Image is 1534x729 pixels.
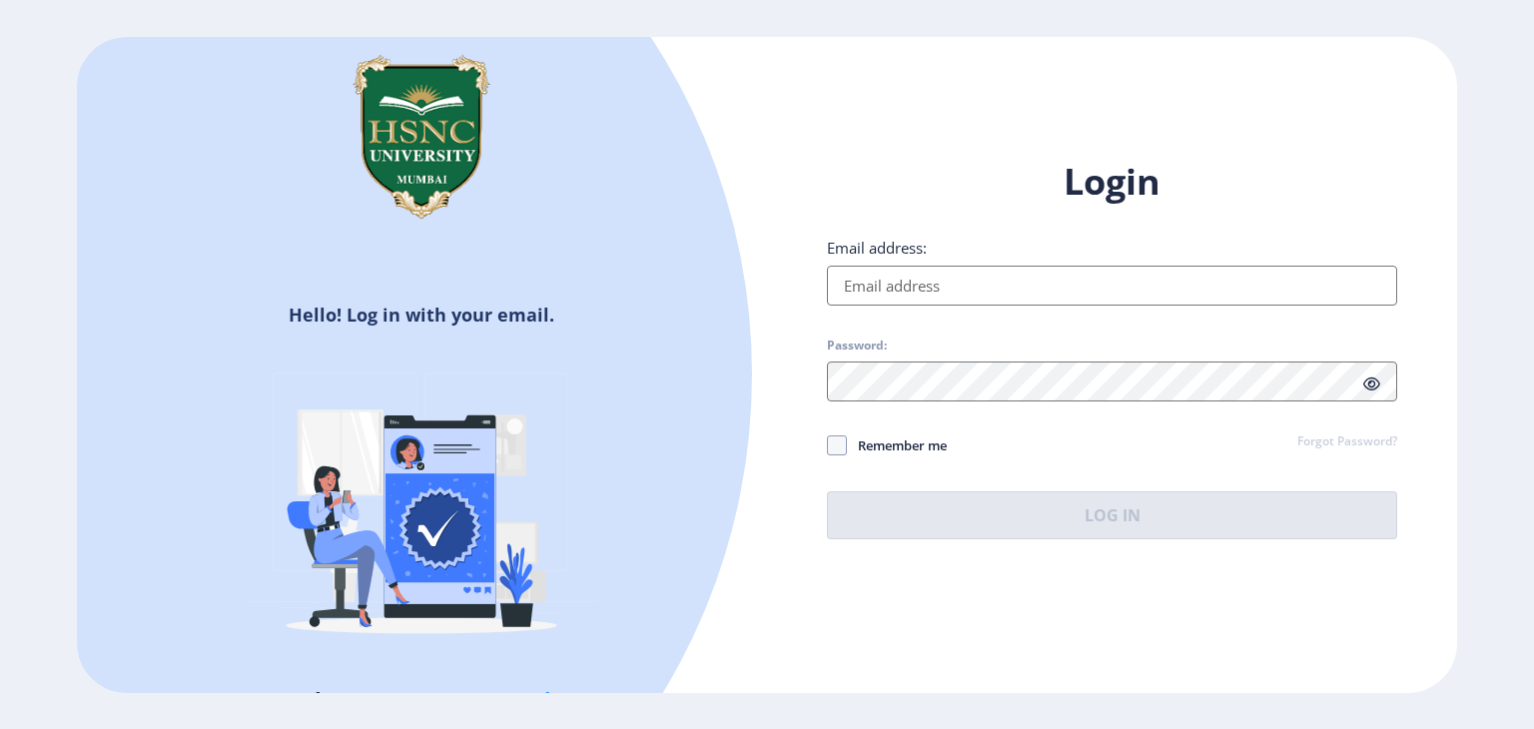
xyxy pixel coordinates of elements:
[827,238,927,258] label: Email address:
[504,685,595,715] a: Register
[827,266,1397,306] input: Email address
[1297,433,1397,451] a: Forgot Password?
[247,335,596,684] img: Verified-rafiki.svg
[92,684,752,716] h5: Don't have an account?
[827,491,1397,539] button: Log In
[827,338,887,354] label: Password:
[847,433,947,457] span: Remember me
[827,158,1397,206] h1: Login
[322,37,521,237] img: hsnc.png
